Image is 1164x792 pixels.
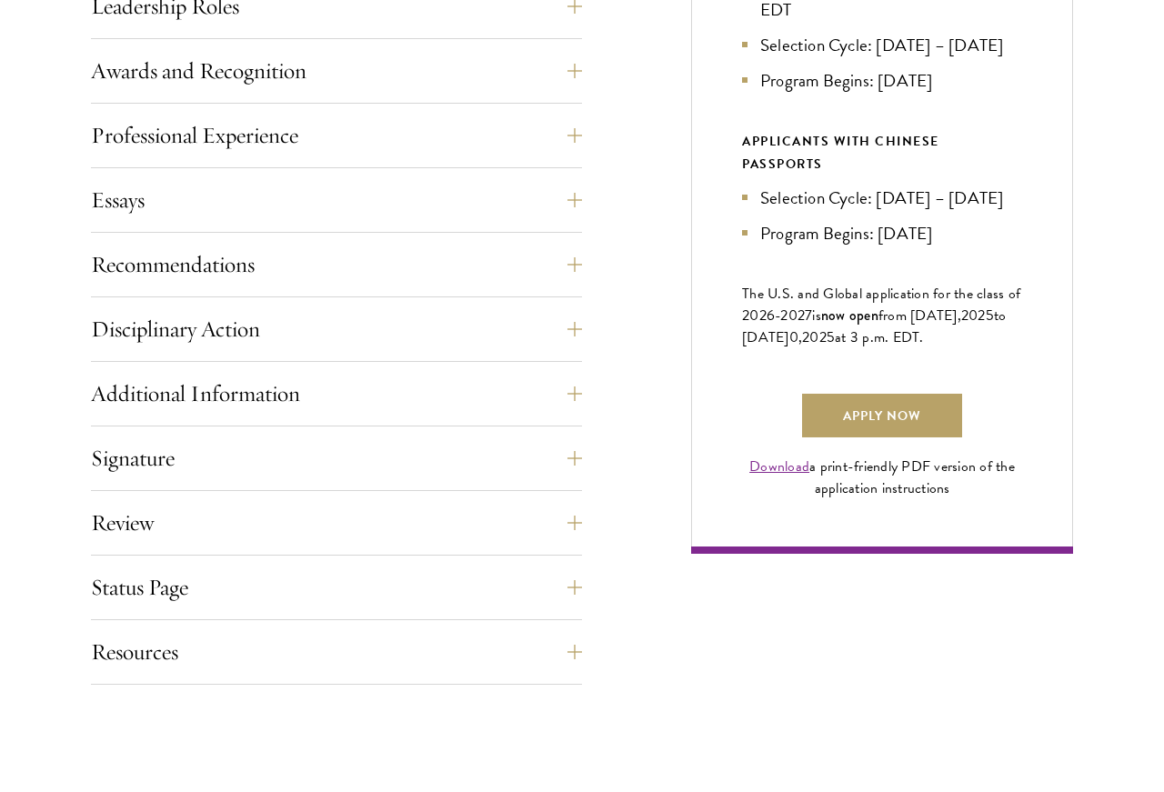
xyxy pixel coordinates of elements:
[742,456,1022,499] div: a print-friendly PDF version of the application instructions
[767,305,775,326] span: 6
[742,305,1006,348] span: to [DATE]
[742,32,1022,58] li: Selection Cycle: [DATE] – [DATE]
[821,305,878,326] span: now open
[827,326,835,348] span: 5
[742,220,1022,246] li: Program Begins: [DATE]
[91,630,582,674] button: Resources
[91,372,582,416] button: Additional Information
[805,305,812,326] span: 7
[91,114,582,157] button: Professional Experience
[961,305,986,326] span: 202
[742,130,1022,175] div: APPLICANTS WITH CHINESE PASSPORTS
[742,185,1022,211] li: Selection Cycle: [DATE] – [DATE]
[91,307,582,351] button: Disciplinary Action
[802,326,827,348] span: 202
[775,305,805,326] span: -202
[742,67,1022,94] li: Program Begins: [DATE]
[91,49,582,93] button: Awards and Recognition
[789,326,798,348] span: 0
[91,436,582,480] button: Signature
[798,326,802,348] span: ,
[742,283,1020,326] span: The U.S. and Global application for the class of 202
[749,456,809,477] a: Download
[91,501,582,545] button: Review
[878,305,961,326] span: from [DATE],
[986,305,994,326] span: 5
[91,178,582,222] button: Essays
[91,566,582,609] button: Status Page
[802,394,962,437] a: Apply Now
[835,326,924,348] span: at 3 p.m. EDT.
[91,243,582,286] button: Recommendations
[812,305,821,326] span: is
